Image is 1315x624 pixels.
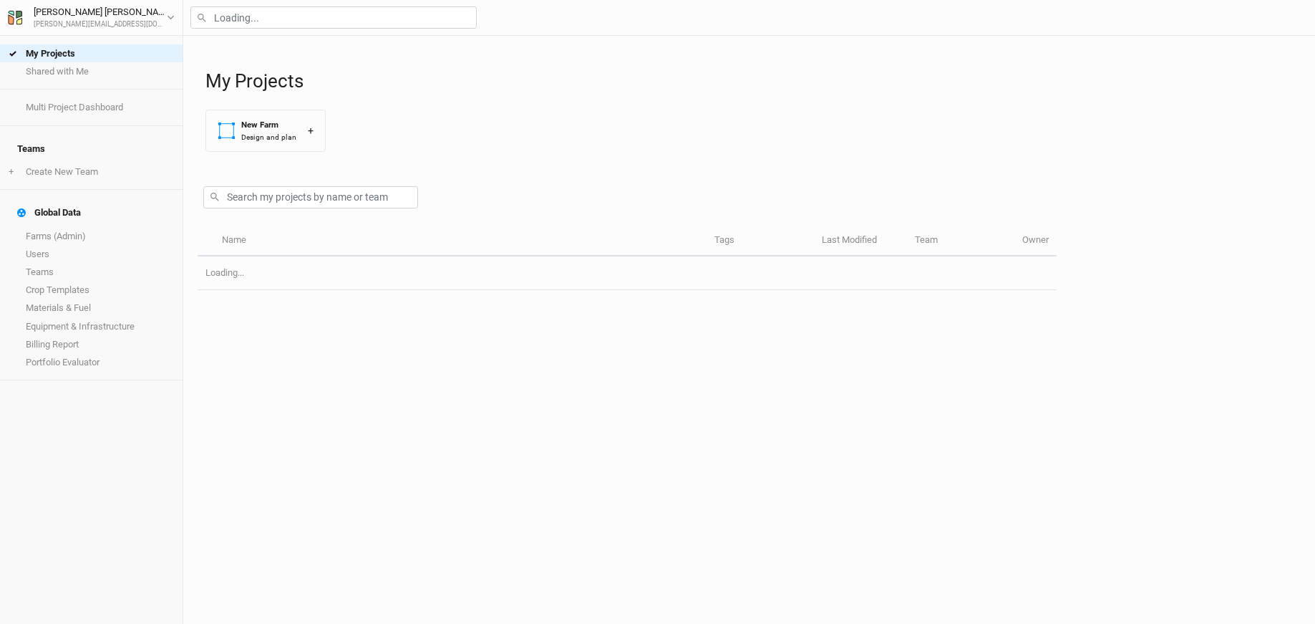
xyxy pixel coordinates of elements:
td: Loading... [198,256,1057,290]
h4: Teams [9,135,174,163]
th: Owner [1014,226,1057,256]
div: New Farm [241,119,296,131]
th: Last Modified [814,226,907,256]
div: + [308,123,314,138]
span: + [9,166,14,178]
th: Tags [707,226,814,256]
div: [PERSON_NAME] [PERSON_NAME] [34,5,167,19]
input: Search my projects by name or team [203,186,418,208]
th: Team [907,226,1014,256]
div: [PERSON_NAME][EMAIL_ADDRESS][DOMAIN_NAME] [34,19,167,30]
div: Design and plan [241,132,296,143]
h1: My Projects [205,70,1301,92]
th: Name [213,226,706,256]
input: Loading... [190,6,477,29]
button: [PERSON_NAME] [PERSON_NAME][PERSON_NAME][EMAIL_ADDRESS][DOMAIN_NAME] [7,4,175,30]
div: Global Data [17,207,81,219]
button: New FarmDesign and plan+ [205,110,326,152]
